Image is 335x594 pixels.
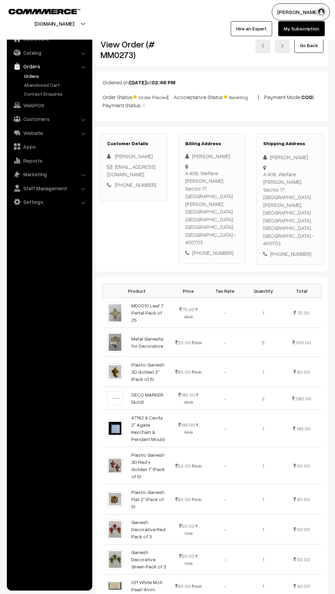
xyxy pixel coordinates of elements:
a: Plastic Ganesh Flat 2" (Pack of 5) [131,489,164,509]
th: Quantity [244,284,282,298]
span: 60.00 [297,496,310,502]
a: Contact Enquires [22,90,90,97]
span: 20.00 [175,340,191,345]
a: COMMMERCE [9,7,68,15]
div: [PHONE_NUMBER] [263,250,317,258]
a: Orders [9,60,90,72]
span: 145.00 [296,426,311,431]
td: - [206,387,244,410]
img: v6dskd6t.png [107,420,123,436]
a: Settings [9,196,90,208]
span: 50.00 [297,463,310,469]
img: img_20240322_065104-1711088691274-mouldmarket.jpg [107,580,123,591]
a: 47162 9 Cavity 2" Agate Keychain & Pendant Mould [131,415,165,442]
a: Metal Ganeshji for Decorative [131,336,163,349]
th: Price [171,284,206,298]
a: Ganesh Decorative Red Pack of 3 [131,519,165,539]
a: Catalog [9,46,90,59]
a: WebPOS [9,99,90,111]
a: Apps [9,140,90,153]
strike: 90.00 [192,370,201,374]
button: [PERSON_NAME]… [272,3,330,20]
span: 1 [263,496,264,502]
p: Ordered on at [103,78,321,86]
a: [EMAIL_ADDRESS][DOMAIN_NAME] [107,164,156,178]
span: 60.00 [175,496,191,502]
span: 50.00 [179,553,195,559]
a: MD0010 Leaf 7 Pettal Pack of 25 [131,303,163,323]
span: 1 [263,310,264,316]
span: 50.00 [175,463,191,469]
a: Customers [9,113,90,125]
a: Hire an Expert [231,21,272,36]
span: 60.00 [297,369,310,375]
strike: 75.00 [184,524,198,536]
a: My Subscription [278,21,325,36]
td: - [206,514,244,544]
span: Awaiting [224,92,258,101]
td: - [206,328,244,357]
span: 1 [263,463,264,469]
button: [DOMAIN_NAME] [11,15,98,32]
a: Plastic Ganesh 3D Red + Golden 1" (Pack of 5) [131,452,165,479]
div: A 406, Welfare [PERSON_NAME]. Sector 17., [GEOGRAPHIC_DATA][PERSON_NAME]. [GEOGRAPHIC_DATA] [GEOG... [263,170,317,247]
span: 50.00 [179,523,195,529]
span: 1 [263,369,264,375]
span: 75.00 [297,310,310,316]
strike: 80.00 [192,464,201,468]
a: DECO MARKER (Gold) [131,392,163,405]
img: COMMMERCE [9,9,80,14]
strike: 50.00 [192,584,202,589]
img: user [316,7,326,17]
span: 2 [262,396,265,401]
strike: 25.00 [192,341,202,345]
img: n2td7p5a.png [107,391,123,405]
img: WhatsApp Image 2025-07-15 at 6.36.17 PM (1).jpeg [107,491,123,507]
span: 1 [263,526,264,532]
span: Order Placed [133,92,167,101]
strike: 75.00 [184,554,198,566]
span: 145.00 [178,422,195,428]
img: WhatsApp Image 2025-07-15 at 6.36.58 PM.jpeg [107,457,123,474]
a: Marketing [9,168,90,180]
h3: Customer Details [107,141,161,147]
span: [PERSON_NAME] [115,153,153,159]
span: 40.00 [175,583,191,589]
a: Off White Moti Pearl 4mm [131,579,162,592]
a: Orders [22,72,90,80]
b: 02:46 PM [151,79,175,86]
span: 1 [263,426,264,431]
img: WhatsApp Image 2025-07-15 at 6.37.13 PM.jpeg [107,363,123,380]
div: [PHONE_NUMBER] [185,249,239,257]
strike: 90.00 [192,497,201,502]
div: [PERSON_NAME] [263,153,317,161]
strike: 100.00 [184,307,198,319]
span: 50.00 [297,526,310,532]
span: 5 [262,340,265,345]
span: 75.00 [179,306,195,312]
span: 1 [263,583,264,589]
img: img-20240822-wa0027-1724406877196-mouldmarket.jpg [107,519,123,540]
a: Reports [9,154,90,167]
td: - [206,357,244,387]
a: Ganesh Decorative Green Pack of 3 [131,549,166,569]
b: COD [301,94,313,100]
a: [PHONE_NUMBER] [115,182,156,188]
a: Abandoned Cart [22,81,90,88]
span: 145.00 [178,392,195,398]
div: [PERSON_NAME] [185,152,239,160]
h3: Shipping Address [263,141,317,147]
img: left-arrow.png [261,44,265,48]
img: 1717486342585-561799749.png [107,303,123,323]
span: 1 [263,556,264,562]
span: 290.00 [296,396,311,401]
td: - [206,544,244,575]
span: 60.00 [175,369,191,375]
a: Staff Management [9,182,90,194]
td: - [206,484,244,514]
img: img-20240108-wa0042-1704951665065-mouldmarket.jpg [107,332,123,353]
span: 40.00 [297,583,310,589]
td: - [206,298,244,328]
p: Order Status: | Accceptance Status: | Payment Mode: | Payment Status: - [103,92,321,109]
th: Total [282,284,321,298]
